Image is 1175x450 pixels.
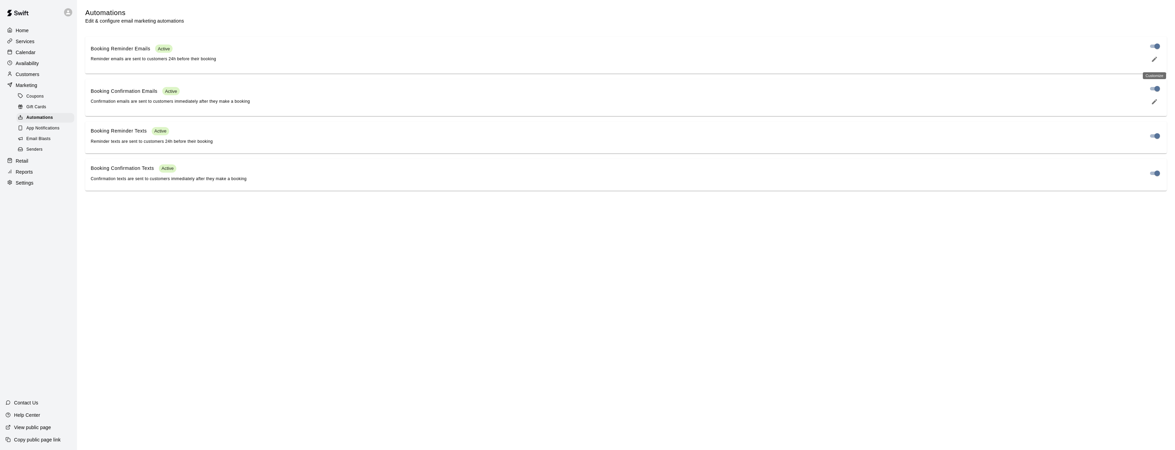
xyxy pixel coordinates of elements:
p: Calendar [16,49,36,56]
p: Settings [16,179,34,186]
a: Marketing [5,80,72,90]
span: Active [159,166,176,171]
span: Senders [26,146,43,153]
p: Booking Reminder Texts [91,127,147,135]
a: Calendar [5,47,72,58]
a: Coupons [16,91,77,102]
p: Retail [16,158,28,164]
p: Customers [16,71,39,78]
span: Email Blasts [26,136,51,142]
span: Reminder emails are sent to customers 24h before their booking [91,57,216,61]
div: Senders [16,145,74,154]
p: View public page [14,424,51,431]
div: Email Blasts [16,134,74,144]
div: Gift Cards [16,102,74,112]
p: Booking Confirmation Emails [91,88,157,95]
p: Services [16,38,35,45]
button: edit [1148,96,1161,108]
span: Active [152,128,169,134]
a: Reports [5,167,72,177]
span: Confirmation emails are sent to customers immediately after they make a booking [91,99,250,104]
span: Active [155,46,173,51]
p: Contact Us [14,399,38,406]
p: Marketing [16,82,37,89]
p: Help Center [14,412,40,418]
span: App Notifications [26,125,60,132]
a: Availability [5,58,72,68]
a: Email Blasts [16,134,77,145]
p: Booking Confirmation Texts [91,165,154,172]
span: Reminder texts are sent to customers 24h before their booking [91,139,213,144]
div: App Notifications [16,124,74,133]
a: Settings [5,178,72,188]
p: Home [16,27,29,34]
span: Gift Cards [26,104,46,111]
a: App Notifications [16,123,77,134]
p: Booking Reminder Emails [91,45,150,52]
span: Active [162,89,180,94]
a: Automations [16,113,77,123]
a: Customers [5,69,72,79]
h5: Automations [85,8,184,17]
p: Copy public page link [14,436,61,443]
span: Automations [26,114,53,121]
div: Coupons [16,92,74,101]
span: Coupons [26,93,44,100]
p: Reports [16,168,33,175]
span: Confirmation texts are sent to customers immediately after they make a booking [91,176,247,181]
p: Edit & configure email marketing automations [85,17,184,24]
a: Gift Cards [16,102,77,112]
p: Availability [16,60,39,67]
button: edit [1148,53,1161,65]
a: Home [5,25,72,36]
a: Retail [5,156,72,166]
a: Services [5,36,72,47]
div: Customize [1143,72,1166,79]
div: Automations [16,113,74,123]
a: Senders [16,145,77,155]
